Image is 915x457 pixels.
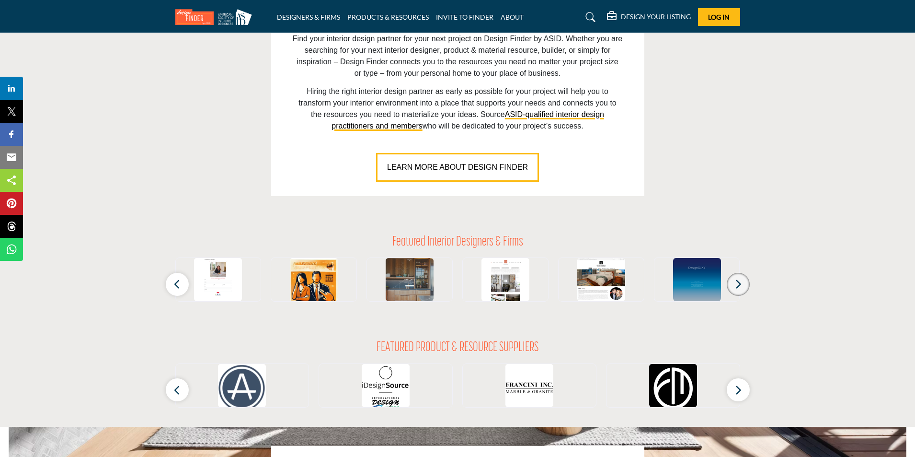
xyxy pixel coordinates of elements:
a: Search [576,10,602,25]
img: iDesignSource.com by International Design Source [362,364,410,412]
span: Log In [708,13,730,21]
span: LEARN MORE ABOUT DESIGN FINDER [387,163,528,171]
h2: FEATURED PRODUCT & RESOURCE SUPPLIERS [377,340,538,356]
img: Francini Incorporated [505,364,553,412]
a: PRODUCTS & RESOURCES [347,13,429,21]
h5: DESIGN YOUR LISTING [621,12,691,21]
img: Interior Anthology [481,258,529,306]
p: Hiring the right interior design partner as early as possible for your project will help you to t... [293,86,623,132]
h2: Featured Interior Designers & Firms [392,234,523,251]
a: INVITE TO FINDER [436,13,493,21]
img: AROS [218,364,266,412]
img: Kazdal Home LLC [290,258,338,306]
img: Fordham Marble Company [649,364,697,412]
p: Find your interior design partner for your next project on Design Finder by ASID. Whether you are... [293,33,623,79]
a: ABOUT [501,13,524,21]
button: LEARN MORE ABOUT DESIGN FINDER [376,153,539,182]
img: Mary Davis [577,258,625,306]
img: Valarie Mina [194,258,242,306]
div: DESIGN YOUR LISTING [607,12,691,23]
a: DESIGNERS & FIRMS [277,13,340,21]
img: DesignGLXY Group LLC [673,258,721,306]
a: ASID-qualified interior design practitioners and members [332,110,604,130]
img: Site Logo [175,9,257,25]
img: Mise en Place Design [386,258,434,306]
button: Log In [698,8,740,26]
